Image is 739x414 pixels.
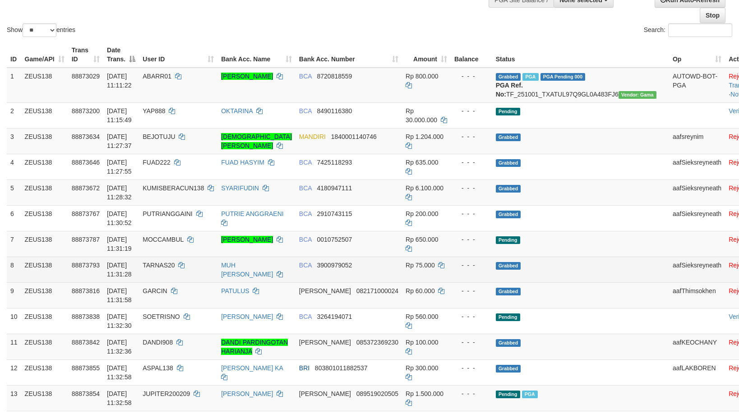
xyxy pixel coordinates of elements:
label: Show entries [7,23,75,37]
td: 11 [7,334,21,359]
select: Showentries [23,23,56,37]
a: DANDI PARDINGOTAN HARIANJA [221,339,288,355]
span: [PERSON_NAME] [299,390,351,397]
a: Stop [700,8,725,23]
span: [PERSON_NAME] [299,339,351,346]
td: 10 [7,308,21,334]
span: [DATE] 11:31:19 [107,236,132,252]
a: [PERSON_NAME] [221,73,273,80]
span: 88873787 [72,236,100,243]
td: ZEUS138 [21,179,68,205]
span: Vendor URL: https://trx31.1velocity.biz [619,91,656,99]
span: Marked by aafnoeunsreypich [522,73,538,81]
a: [PERSON_NAME] [221,236,273,243]
span: Rp 100.000 [406,339,438,346]
span: PGA Pending [540,73,586,81]
td: 3 [7,128,21,154]
span: 88873634 [72,133,100,140]
span: Grabbed [496,185,521,193]
span: [DATE] 11:32:58 [107,390,132,406]
span: Pending [496,236,520,244]
td: ZEUS138 [21,359,68,385]
span: Rp 560.000 [406,313,438,320]
span: BCA [299,210,312,217]
span: 88873200 [72,107,100,115]
span: MOCCAMBUL [143,236,184,243]
span: Grabbed [496,133,521,141]
span: Rp 635.000 [406,159,438,166]
span: BCA [299,262,312,269]
td: aafSieksreyneath [669,205,725,231]
div: - - - [454,72,489,81]
td: ZEUS138 [21,68,68,103]
span: ASPAL138 [143,364,173,372]
span: Rp 650.000 [406,236,438,243]
span: Copy 085372369230 to clipboard [356,339,398,346]
span: Rp 75.000 [406,262,435,269]
span: Copy 803801011882537 to clipboard [315,364,368,372]
span: Grabbed [496,288,521,295]
span: [DATE] 11:32:58 [107,364,132,381]
div: - - - [454,261,489,270]
td: ZEUS138 [21,308,68,334]
td: 2 [7,102,21,128]
td: 9 [7,282,21,308]
span: 88873816 [72,287,100,294]
span: Copy 8490116380 to clipboard [317,107,352,115]
span: Rp 6.100.000 [406,184,443,192]
span: Grabbed [496,262,521,270]
span: MANDIRI [299,133,326,140]
th: Op: activate to sort column ascending [669,42,725,68]
span: 88873854 [72,390,100,397]
th: Trans ID: activate to sort column ascending [68,42,103,68]
a: SYARIFUDIN [221,184,259,192]
span: KUMISBERACUN138 [143,184,204,192]
div: - - - [454,338,489,347]
input: Search: [668,23,732,37]
span: FUAD222 [143,159,170,166]
span: Pending [496,313,520,321]
div: - - - [454,235,489,244]
td: ZEUS138 [21,128,68,154]
th: User ID: activate to sort column ascending [139,42,217,68]
span: SOETRISNO [143,313,180,320]
span: 88873842 [72,339,100,346]
span: 88873855 [72,364,100,372]
a: OKTARINA [221,107,253,115]
span: 88873793 [72,262,100,269]
span: Grabbed [496,339,521,347]
span: ABARR01 [143,73,171,80]
a: [PERSON_NAME] [221,313,273,320]
th: Status [492,42,669,68]
td: ZEUS138 [21,257,68,282]
td: 6 [7,205,21,231]
span: DANDI908 [143,339,173,346]
td: 5 [7,179,21,205]
div: - - - [454,184,489,193]
span: BCA [299,73,312,80]
span: BRI [299,364,309,372]
td: AUTOWD-BOT-PGA [669,68,725,103]
span: 88873838 [72,313,100,320]
b: PGA Ref. No: [496,82,523,98]
span: GARCIN [143,287,167,294]
td: ZEUS138 [21,385,68,411]
span: [DATE] 11:28:32 [107,184,132,201]
span: Copy 0010752507 to clipboard [317,236,352,243]
a: FUAD HASYIM [221,159,264,166]
td: 12 [7,359,21,385]
span: Grabbed [496,73,521,81]
td: aafLAKBOREN [669,359,725,385]
span: Rp 1.204.000 [406,133,443,140]
td: aafKEOCHANY [669,334,725,359]
span: Rp 200.000 [406,210,438,217]
td: ZEUS138 [21,205,68,231]
span: YAP888 [143,107,165,115]
td: aafsreynim [669,128,725,154]
span: 88873672 [72,184,100,192]
div: - - - [454,209,489,218]
td: 1 [7,68,21,103]
div: - - - [454,312,489,321]
label: Search: [644,23,732,37]
span: Copy 3900979052 to clipboard [317,262,352,269]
